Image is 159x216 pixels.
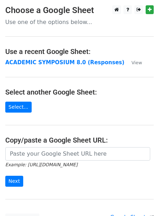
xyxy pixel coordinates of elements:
[125,59,142,66] a: View
[5,59,125,66] a: ACADEMIC SYMPOSIUM 8.0 (Responses)
[5,47,154,56] h4: Use a recent Google Sheet:
[5,18,154,26] p: Use one of the options below...
[5,162,77,167] small: Example: [URL][DOMAIN_NAME]
[132,60,142,65] small: View
[5,147,150,161] input: Paste your Google Sheet URL here
[5,176,23,187] input: Next
[5,88,154,96] h4: Select another Google Sheet:
[5,5,154,16] h3: Choose a Google Sheet
[5,102,32,113] a: Select...
[5,136,154,144] h4: Copy/paste a Google Sheet URL:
